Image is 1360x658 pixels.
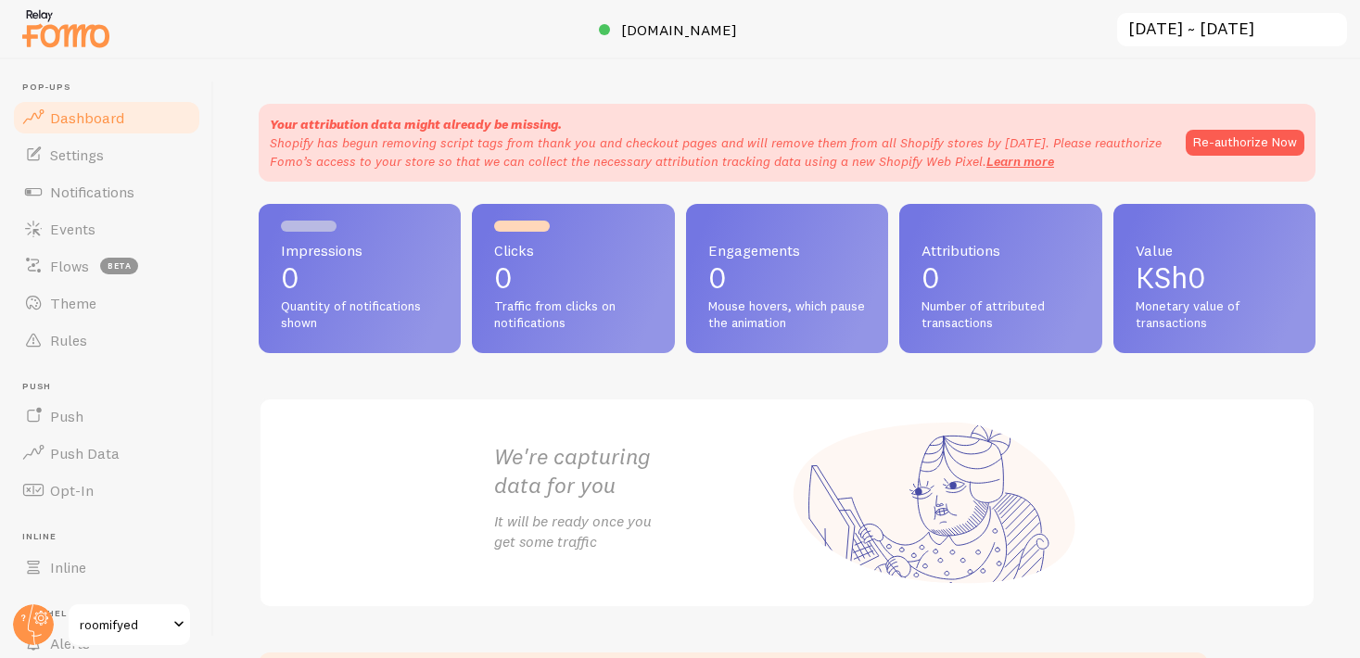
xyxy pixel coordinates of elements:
[270,116,562,133] strong: Your attribution data might already be missing.
[22,82,202,94] span: Pop-ups
[281,263,439,293] p: 0
[50,257,89,275] span: Flows
[100,258,138,274] span: beta
[11,322,202,359] a: Rules
[1136,259,1206,296] span: KSh0
[11,99,202,136] a: Dashboard
[50,331,87,349] span: Rules
[11,472,202,509] a: Opt-In
[986,153,1054,170] a: Learn more
[50,444,120,462] span: Push Data
[494,442,787,500] h2: We're capturing data for you
[11,136,202,173] a: Settings
[921,298,1079,331] span: Number of attributed transactions
[67,602,192,647] a: roomifyed
[19,5,112,52] img: fomo-relay-logo-orange.svg
[11,210,202,247] a: Events
[708,263,866,293] p: 0
[281,243,439,258] span: Impressions
[50,481,94,500] span: Opt-In
[22,381,202,393] span: Push
[11,549,202,586] a: Inline
[270,133,1167,171] p: Shopify has begun removing script tags from thank you and checkout pages and will remove them fro...
[50,108,124,127] span: Dashboard
[1136,243,1293,258] span: Value
[494,511,787,553] p: It will be ready once you get some traffic
[50,558,86,576] span: Inline
[281,298,439,331] span: Quantity of notifications shown
[708,298,866,331] span: Mouse hovers, which pause the animation
[921,243,1079,258] span: Attributions
[11,173,202,210] a: Notifications
[11,435,202,472] a: Push Data
[50,146,104,164] span: Settings
[50,220,95,238] span: Events
[11,247,202,285] a: Flows beta
[1186,130,1304,156] button: Re-authorize Now
[50,294,96,312] span: Theme
[22,531,202,543] span: Inline
[494,298,652,331] span: Traffic from clicks on notifications
[50,183,134,201] span: Notifications
[80,614,168,636] span: roomifyed
[708,243,866,258] span: Engagements
[50,407,83,425] span: Push
[11,285,202,322] a: Theme
[494,263,652,293] p: 0
[494,243,652,258] span: Clicks
[11,398,202,435] a: Push
[921,263,1079,293] p: 0
[1136,298,1293,331] span: Monetary value of transactions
